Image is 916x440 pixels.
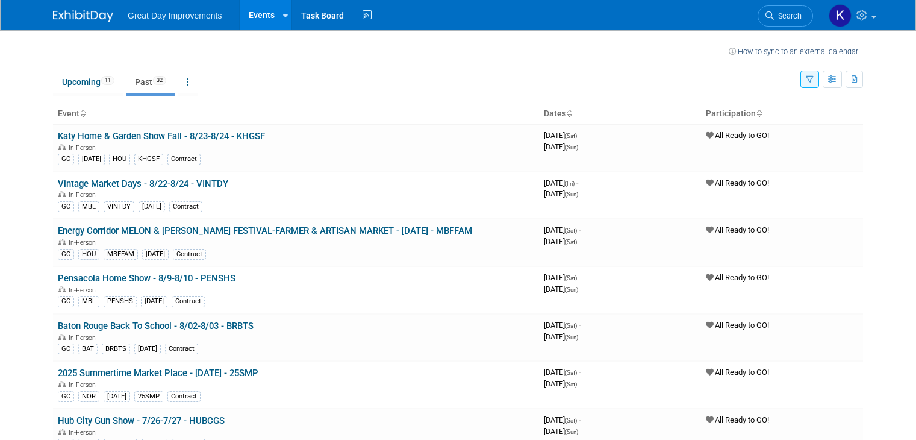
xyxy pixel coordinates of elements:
span: [DATE] [544,332,578,341]
a: Katy Home & Garden Show Fall - 8/23-8/24 - KHGSF [58,131,265,142]
a: Sort by Start Date [566,108,572,118]
span: (Sat) [565,275,577,281]
div: GC [58,201,74,212]
span: [DATE] [544,284,578,294]
span: (Sat) [565,133,577,139]
a: Energy Corridor MELON & [PERSON_NAME] FESTIVAL-FARMER & ARTISAN MARKET - [DATE] - MBFFAM [58,225,472,236]
span: In-Person [69,239,99,247]
span: [DATE] [544,415,581,424]
span: [DATE] [544,142,578,151]
span: (Sat) [565,322,577,329]
div: [DATE] [134,344,161,354]
span: In-Person [69,191,99,199]
th: Dates [539,104,701,124]
img: In-Person Event [58,334,66,340]
a: How to sync to an external calendar... [729,47,863,56]
span: All Ready to GO! [706,178,769,187]
img: In-Person Event [58,144,66,150]
span: - [579,415,581,424]
span: All Ready to GO! [706,273,769,282]
th: Event [53,104,539,124]
span: Search [774,11,802,20]
div: MBL [78,296,99,307]
a: 2025 Summertime Market Place - [DATE] - 25SMP [58,368,258,379]
a: Sort by Participation Type [756,108,762,118]
span: [DATE] [544,321,581,330]
span: (Sun) [565,334,578,341]
div: [DATE] [78,154,105,165]
span: (Sun) [565,429,578,435]
div: GC [58,154,74,165]
img: In-Person Event [58,191,66,197]
span: Great Day Improvements [128,11,222,20]
div: Contract [167,391,201,402]
div: HOU [109,154,130,165]
img: In-Person Event [58,286,66,292]
div: GC [58,249,74,260]
th: Participation [701,104,863,124]
span: (Sun) [565,144,578,151]
span: [DATE] [544,273,581,282]
img: ExhibitDay [53,10,113,22]
div: GC [58,391,74,402]
span: [DATE] [544,178,578,187]
span: [DATE] [544,427,578,436]
img: In-Person Event [58,429,66,435]
span: (Sat) [565,227,577,234]
div: NOR [78,391,99,402]
div: KHGSF [134,154,163,165]
a: Sort by Event Name [79,108,86,118]
span: - [579,131,581,140]
img: In-Person Event [58,381,66,387]
span: [DATE] [544,189,578,198]
span: In-Person [69,429,99,436]
span: 11 [101,76,114,85]
span: [DATE] [544,225,581,234]
span: (Sat) [565,417,577,424]
div: PENSHS [104,296,137,307]
span: All Ready to GO! [706,225,769,234]
div: Contract [169,201,202,212]
a: Past32 [126,71,175,93]
span: In-Person [69,381,99,389]
img: In-Person Event [58,239,66,245]
span: - [579,321,581,330]
div: [DATE] [104,391,130,402]
span: In-Person [69,334,99,342]
span: [DATE] [544,131,581,140]
span: [DATE] [544,237,577,246]
span: [DATE] [544,368,581,377]
img: Kenneth Luquette [829,4,852,27]
a: Upcoming11 [53,71,123,93]
span: (Sat) [565,239,577,245]
span: All Ready to GO! [706,415,769,424]
span: - [579,368,581,377]
span: (Sun) [565,191,578,198]
div: HOU [78,249,99,260]
span: - [579,225,581,234]
div: BAT [78,344,98,354]
div: 25SMP [134,391,163,402]
span: All Ready to GO! [706,131,769,140]
div: GC [58,344,74,354]
div: [DATE] [139,201,165,212]
div: [DATE] [142,249,169,260]
a: Vintage Market Days - 8/22-8/24 - VINTDY [58,178,228,189]
span: - [579,273,581,282]
div: MBL [78,201,99,212]
a: Pensacola Home Show - 8/9-8/10 - PENSHS [58,273,235,284]
div: VINTDY [104,201,134,212]
div: Contract [167,154,201,165]
span: (Sat) [565,369,577,376]
span: [DATE] [544,379,577,388]
div: Contract [172,296,205,307]
span: In-Person [69,144,99,152]
span: In-Person [69,286,99,294]
span: (Sun) [565,286,578,293]
span: (Fri) [565,180,575,187]
div: GC [58,296,74,307]
div: BRBTS [102,344,130,354]
span: All Ready to GO! [706,321,769,330]
span: All Ready to GO! [706,368,769,377]
div: Contract [173,249,206,260]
